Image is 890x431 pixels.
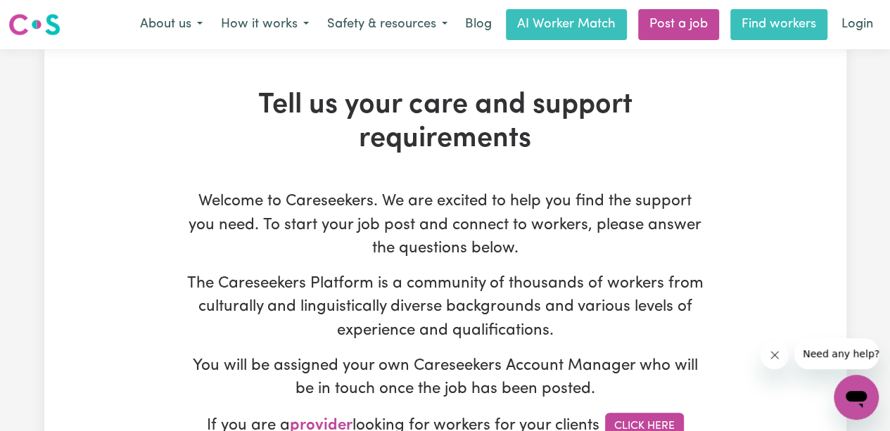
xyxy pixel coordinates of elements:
p: Welcome to Careseekers. We are excited to help you find the support you need. To start your job p... [186,190,704,261]
span: Need any help? [8,10,85,21]
a: Blog [457,9,500,40]
img: Careseekers logo [8,12,61,37]
iframe: Button to launch messaging window [834,375,879,420]
p: You will be assigned your own Careseekers Account Manager who will be in touch once the job has b... [186,354,704,401]
h1: Tell us your care and support requirements [186,89,704,156]
a: Careseekers logo [8,8,61,41]
iframe: Message from company [794,338,879,369]
a: Post a job [638,9,719,40]
button: How it works [212,10,318,39]
a: Login [833,9,882,40]
button: About us [131,10,212,39]
iframe: Close message [761,341,789,369]
a: Find workers [730,9,827,40]
button: Safety & resources [318,10,457,39]
a: AI Worker Match [506,9,627,40]
p: The Careseekers Platform is a community of thousands of workers from culturally and linguisticall... [186,272,704,343]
